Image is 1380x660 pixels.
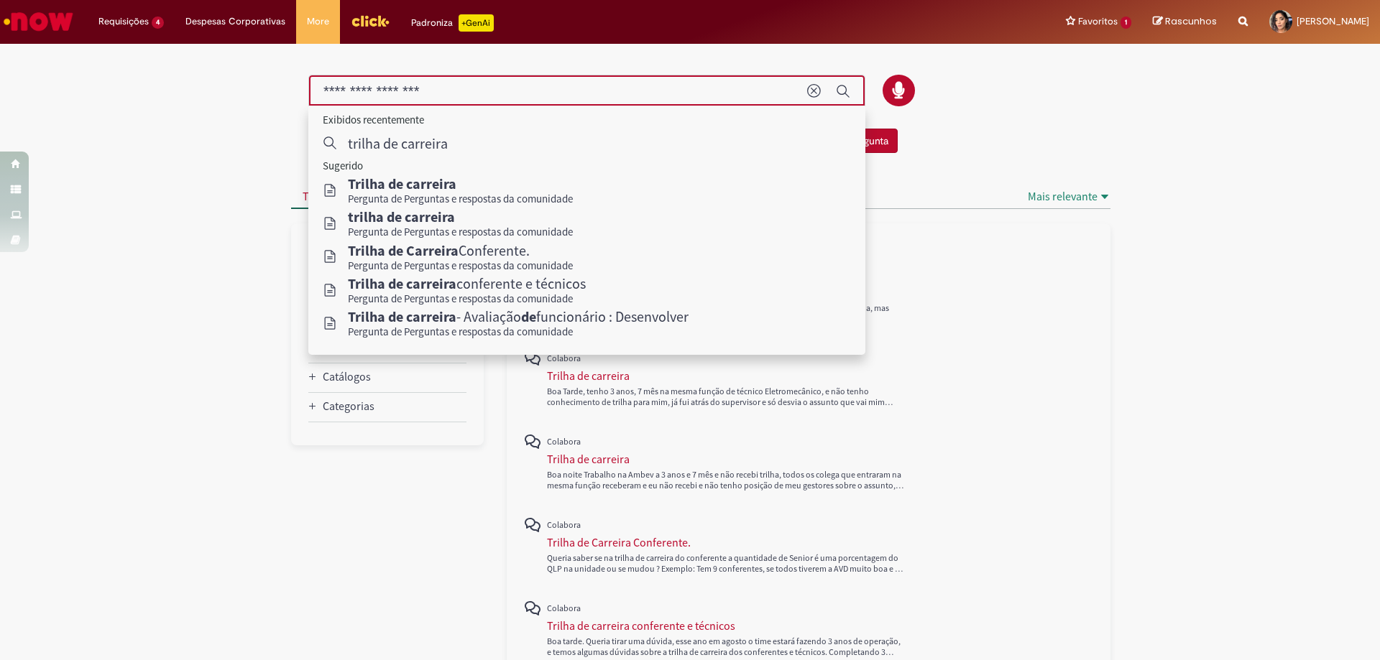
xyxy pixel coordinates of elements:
span: 4 [152,17,164,29]
span: Rascunhos [1165,14,1217,28]
span: Favoritos [1078,14,1118,29]
a: Rascunhos [1153,15,1217,29]
span: More [307,14,329,29]
span: Despesas Corporativas [185,14,285,29]
span: [PERSON_NAME] [1297,15,1369,27]
img: ServiceNow [1,7,75,36]
div: Padroniza [411,14,494,32]
p: +GenAi [459,14,494,32]
span: 1 [1121,17,1131,29]
span: Requisições [98,14,149,29]
img: click_logo_yellow_360x200.png [351,10,390,32]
